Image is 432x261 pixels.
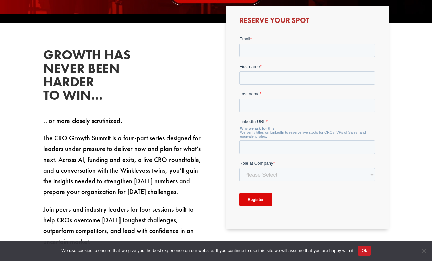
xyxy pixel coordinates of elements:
[43,205,194,246] span: Join peers and industry leaders for four sessions built to help CROs overcome [DATE] toughest cha...
[239,17,375,28] h3: Reserve Your Spot
[239,36,375,219] iframe: Form 0
[420,247,427,254] span: No
[43,116,122,125] span: .. or more closely scrutinized.
[43,48,144,105] h2: Growth has never been harder to win…
[358,246,371,256] button: Ok
[61,247,354,254] span: We use cookies to ensure that we give you the best experience on our website. If you continue to ...
[43,134,201,196] span: The CRO Growth Summit is a four-part series designed for leaders under pressure to deliver now an...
